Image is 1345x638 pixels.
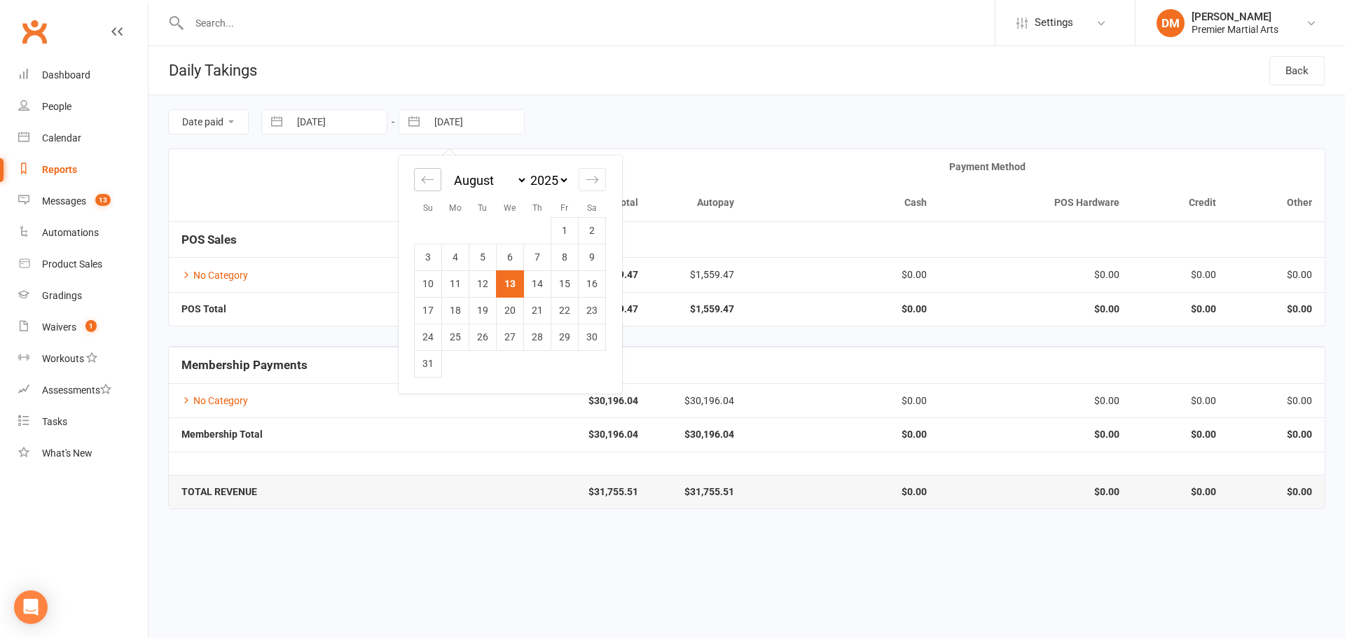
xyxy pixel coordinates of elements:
[181,486,257,497] strong: TOTAL REVENUE
[663,162,1312,172] div: Payment Method
[442,297,469,324] td: Monday, August 18, 2025
[423,203,433,213] small: Su
[471,487,638,497] strong: $31,755.51
[524,270,551,297] td: Thursday, August 14, 2025
[181,395,248,406] a: No Category
[185,13,995,33] input: Search...
[18,217,148,249] a: Automations
[551,297,579,324] td: Friday, August 22, 2025
[42,416,67,427] div: Tasks
[952,487,1119,497] strong: $0.00
[1241,270,1312,280] div: $0.00
[442,270,469,297] td: Monday, August 11, 2025
[1241,304,1312,314] strong: $0.00
[18,154,148,186] a: Reports
[42,69,90,81] div: Dashboard
[42,132,81,144] div: Calendar
[415,244,442,270] td: Sunday, August 3, 2025
[42,195,86,207] div: Messages
[587,203,597,213] small: Sa
[42,227,99,238] div: Automations
[1157,9,1185,37] div: DM
[18,406,148,438] a: Tasks
[663,487,734,497] strong: $31,755.51
[663,429,734,440] strong: $30,196.04
[952,304,1119,314] strong: $0.00
[524,244,551,270] td: Thursday, August 7, 2025
[663,197,734,208] div: Autopay
[42,321,76,333] div: Waivers
[1145,197,1215,208] div: Credit
[952,429,1119,440] strong: $0.00
[759,396,927,406] div: $0.00
[952,270,1119,280] div: $0.00
[1145,304,1215,314] strong: $0.00
[181,429,263,440] strong: Membership Total
[759,270,927,280] div: $0.00
[759,197,927,208] div: Cash
[415,297,442,324] td: Sunday, August 17, 2025
[42,101,71,112] div: People
[471,396,638,406] strong: $30,196.04
[759,429,927,440] strong: $0.00
[42,353,84,364] div: Workouts
[952,197,1119,208] div: POS Hardware
[18,186,148,217] a: Messages 13
[414,168,441,191] div: Move backward to switch to the previous month.
[579,217,606,244] td: Saturday, August 2, 2025
[1269,56,1325,85] a: Back
[449,203,462,213] small: Mo
[478,203,487,213] small: Tu
[18,280,148,312] a: Gradings
[532,203,542,213] small: Th
[663,270,734,280] div: $1,559.47
[551,270,579,297] td: Friday, August 15, 2025
[18,375,148,406] a: Assessments
[759,304,927,314] strong: $0.00
[18,343,148,375] a: Workouts
[497,270,524,297] td: Selected. Wednesday, August 13, 2025
[18,123,148,154] a: Calendar
[42,290,82,301] div: Gradings
[42,258,102,270] div: Product Sales
[579,270,606,297] td: Saturday, August 16, 2025
[42,448,92,459] div: What's New
[17,14,52,49] a: Clubworx
[42,164,77,175] div: Reports
[442,244,469,270] td: Monday, August 4, 2025
[1241,487,1312,497] strong: $0.00
[579,244,606,270] td: Saturday, August 9, 2025
[497,244,524,270] td: Wednesday, August 6, 2025
[18,312,148,343] a: Waivers 1
[181,270,248,281] a: No Category
[497,297,524,324] td: Wednesday, August 20, 2025
[415,270,442,297] td: Sunday, August 10, 2025
[663,304,734,314] strong: $1,559.47
[85,320,97,332] span: 1
[181,303,226,314] strong: POS Total
[952,396,1119,406] div: $0.00
[579,324,606,350] td: Saturday, August 30, 2025
[181,359,1312,372] h5: Membership Payments
[1035,7,1073,39] span: Settings
[504,203,516,213] small: We
[1145,396,1215,406] div: $0.00
[471,429,638,440] strong: $30,196.04
[1192,11,1278,23] div: [PERSON_NAME]
[42,384,111,396] div: Assessments
[95,194,111,206] span: 13
[551,244,579,270] td: Friday, August 8, 2025
[415,350,442,377] td: Sunday, August 31, 2025
[14,590,48,624] div: Open Intercom Messenger
[579,297,606,324] td: Saturday, August 23, 2025
[1192,23,1278,36] div: Premier Martial Arts
[18,249,148,280] a: Product Sales
[469,324,497,350] td: Tuesday, August 26, 2025
[427,110,524,134] input: To
[469,297,497,324] td: Tuesday, August 19, 2025
[579,168,606,191] div: Move forward to switch to the next month.
[442,324,469,350] td: Monday, August 25, 2025
[415,324,442,350] td: Sunday, August 24, 2025
[551,324,579,350] td: Friday, August 29, 2025
[469,270,497,297] td: Tuesday, August 12, 2025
